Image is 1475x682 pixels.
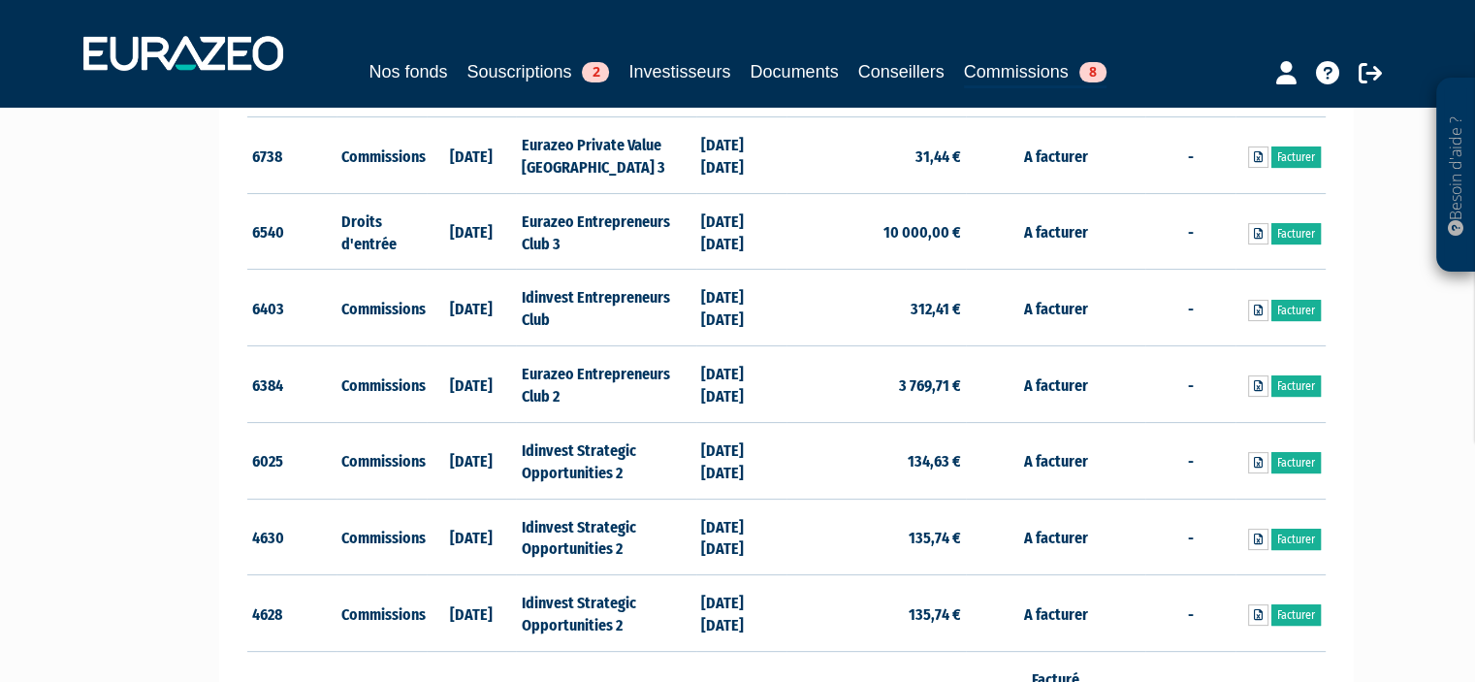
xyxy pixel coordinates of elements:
[427,422,517,499] td: [DATE]
[696,270,786,346] td: [DATE] [DATE]
[1271,529,1321,550] a: Facturer
[247,270,337,346] td: 6403
[247,575,337,652] td: 4628
[966,117,1145,194] td: A facturer
[966,193,1145,270] td: A facturer
[337,117,427,194] td: Commissions
[628,58,730,85] a: Investisseurs
[337,346,427,423] td: Commissions
[582,62,609,82] span: 2
[1271,375,1321,397] a: Facturer
[696,346,786,423] td: [DATE] [DATE]
[337,575,427,652] td: Commissions
[966,575,1145,652] td: A facturer
[1271,300,1321,321] a: Facturer
[1145,422,1235,499] td: -
[1145,117,1235,194] td: -
[247,193,337,270] td: 6540
[1145,575,1235,652] td: -
[427,499,517,575] td: [DATE]
[427,575,517,652] td: [DATE]
[786,270,966,346] td: 312,41 €
[1145,270,1235,346] td: -
[516,499,695,575] td: Idinvest Strategic Opportunities 2
[427,117,517,194] td: [DATE]
[369,58,447,85] a: Nos fonds
[696,117,786,194] td: [DATE] [DATE]
[247,346,337,423] td: 6384
[516,346,695,423] td: Eurazeo Entrepreneurs Club 2
[964,58,1106,88] a: Commissions8
[337,270,427,346] td: Commissions
[1271,452,1321,473] a: Facturer
[466,58,609,85] a: Souscriptions2
[786,422,966,499] td: 134,63 €
[966,346,1145,423] td: A facturer
[751,58,839,85] a: Documents
[1271,146,1321,168] a: Facturer
[337,193,427,270] td: Droits d'entrée
[516,270,695,346] td: Idinvest Entrepreneurs Club
[1271,223,1321,244] a: Facturer
[966,270,1145,346] td: A facturer
[786,193,966,270] td: 10 000,00 €
[1145,346,1235,423] td: -
[786,575,966,652] td: 135,74 €
[966,499,1145,575] td: A facturer
[247,117,337,194] td: 6738
[1145,499,1235,575] td: -
[966,422,1145,499] td: A facturer
[858,58,945,85] a: Conseillers
[516,193,695,270] td: Eurazeo Entrepreneurs Club 3
[696,193,786,270] td: [DATE] [DATE]
[786,346,966,423] td: 3 769,71 €
[1079,62,1106,82] span: 8
[786,117,966,194] td: 31,44 €
[516,422,695,499] td: Idinvest Strategic Opportunities 2
[337,499,427,575] td: Commissions
[696,575,786,652] td: [DATE] [DATE]
[337,422,427,499] td: Commissions
[247,422,337,499] td: 6025
[427,193,517,270] td: [DATE]
[516,575,695,652] td: Idinvest Strategic Opportunities 2
[83,36,283,71] img: 1732889491-logotype_eurazeo_blanc_rvb.png
[786,499,966,575] td: 135,74 €
[427,346,517,423] td: [DATE]
[1145,193,1235,270] td: -
[516,117,695,194] td: Eurazeo Private Value [GEOGRAPHIC_DATA] 3
[1271,604,1321,626] a: Facturer
[696,422,786,499] td: [DATE] [DATE]
[696,499,786,575] td: [DATE] [DATE]
[1445,88,1467,263] p: Besoin d'aide ?
[427,270,517,346] td: [DATE]
[247,499,337,575] td: 4630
